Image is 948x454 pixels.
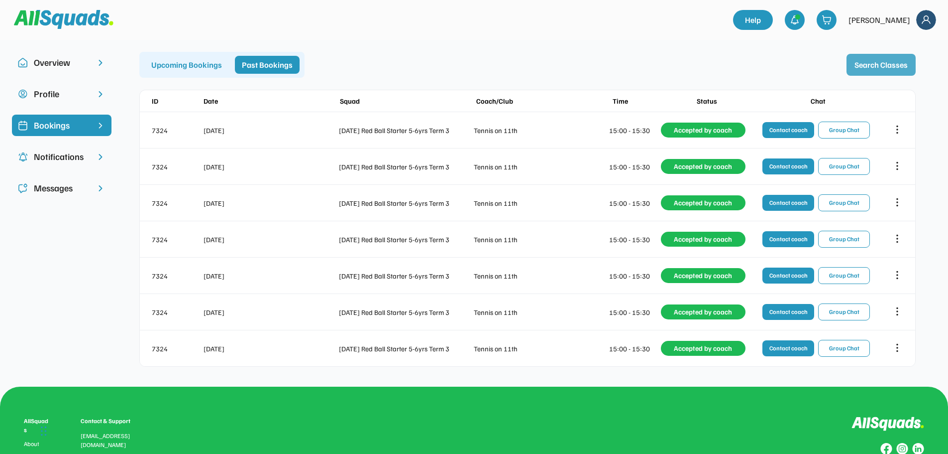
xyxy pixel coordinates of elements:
[818,267,870,284] button: Group Chat
[474,125,607,136] div: Tennis on 11th
[204,343,337,354] div: [DATE]
[609,271,659,281] div: 15:00 - 15:30
[661,268,745,283] div: Accepted by coach
[34,150,90,163] div: Notifications
[762,231,814,247] button: Contact coach
[474,343,607,354] div: Tennis on 11th
[609,234,659,245] div: 15:00 - 15:30
[144,56,229,74] div: Upcoming Bookings
[661,341,745,356] div: Accepted by coach
[818,231,870,248] button: Group Chat
[661,195,745,210] div: Accepted by coach
[609,343,659,354] div: 15:00 - 15:30
[96,89,105,99] img: chevron-right.svg
[96,58,105,68] img: chevron-right.svg
[818,340,870,357] button: Group Chat
[818,303,870,320] button: Group Chat
[664,96,749,106] div: Status
[340,96,474,106] div: Squad
[18,121,28,131] img: Icon%20%2819%29.svg
[818,158,870,175] button: Group Chat
[818,122,870,139] button: Group Chat
[609,307,659,317] div: 15:00 - 15:30
[152,198,202,208] div: 7324
[474,271,607,281] div: Tennis on 11th
[204,125,337,136] div: [DATE]
[916,10,936,30] img: Frame%2018.svg
[762,158,814,174] button: Contact coach
[609,161,659,172] div: 15:00 - 15:30
[204,271,337,281] div: [DATE]
[204,307,337,317] div: [DATE]
[14,10,113,29] img: Squad%20Logo.svg
[339,198,472,208] div: [DATE] Red Ball Starter 5-6yrs Term 3
[204,161,337,172] div: [DATE]
[474,234,607,245] div: Tennis on 11th
[235,56,300,74] div: Past Bookings
[474,198,607,208] div: Tennis on 11th
[762,122,814,138] button: Contact coach
[474,161,607,172] div: Tennis on 11th
[339,307,472,317] div: [DATE] Red Ball Starter 5-6yrs Term 3
[34,181,90,195] div: Messages
[762,268,814,284] button: Contact coach
[846,54,916,76] button: Search Classes
[339,234,472,245] div: [DATE] Red Ball Starter 5-6yrs Term 3
[661,232,745,247] div: Accepted by coach
[34,119,90,132] div: Bookings
[733,10,773,30] a: Help
[848,14,910,26] div: [PERSON_NAME]
[661,123,745,138] div: Accepted by coach
[96,183,105,193] img: chevron-right.svg
[152,234,202,245] div: 7324
[339,125,472,136] div: [DATE] Red Ball Starter 5-6yrs Term 3
[152,343,202,354] div: 7324
[762,340,814,356] button: Contact coach
[18,183,28,193] img: Icon%20copy%205.svg
[339,271,472,281] div: [DATE] Red Ball Starter 5-6yrs Term 3
[152,125,202,136] div: 7324
[204,198,337,208] div: [DATE]
[18,58,28,68] img: Icon%20copy%2010.svg
[476,96,611,106] div: Coach/Club
[204,234,337,245] div: [DATE]
[613,96,662,106] div: Time
[762,195,814,211] button: Contact coach
[661,304,745,319] div: Accepted by coach
[81,432,142,450] div: [EMAIL_ADDRESS][DOMAIN_NAME]
[790,15,800,25] img: bell-03%20%281%29.svg
[18,152,28,162] img: Icon%20copy%204.svg
[609,198,659,208] div: 15:00 - 15:30
[818,194,870,211] button: Group Chat
[751,96,885,106] div: Chat
[204,96,338,106] div: Date
[152,96,202,106] div: ID
[762,304,814,320] button: Contact coach
[18,89,28,99] img: user-circle.svg
[339,343,472,354] div: [DATE] Red Ball Starter 5-6yrs Term 3
[96,152,105,162] img: chevron-right.svg
[152,271,202,281] div: 7324
[152,307,202,317] div: 7324
[152,161,202,172] div: 7324
[851,417,924,431] img: Logo%20inverted.svg
[339,161,472,172] div: [DATE] Red Ball Starter 5-6yrs Term 3
[34,87,90,101] div: Profile
[661,159,745,174] div: Accepted by coach
[609,125,659,136] div: 15:00 - 15:30
[34,56,90,69] div: Overview
[96,121,105,131] img: chevron-right%20copy%203.svg
[81,417,142,426] div: Contact & Support
[822,15,832,25] img: shopping-cart-01%20%281%29.svg
[474,307,607,317] div: Tennis on 11th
